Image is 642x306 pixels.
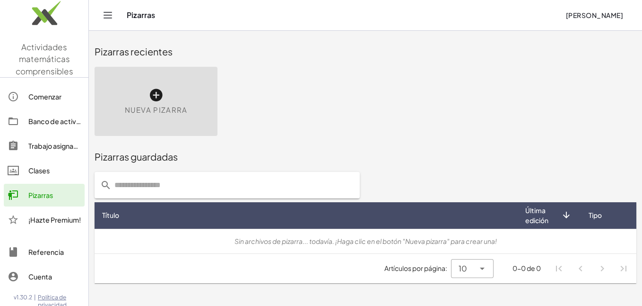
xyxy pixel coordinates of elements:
a: Trabajo asignado [4,135,85,157]
div: Trabajo asignado [28,140,81,152]
span: Actividades matemáticas comprensibles [16,42,73,76]
span: Tipo [589,210,602,220]
div: Comenzar [28,91,81,102]
div: Sin archivos de pizarra... todavía. ¡Haga clic en el botón "Nueva pizarra" para crear una! [102,236,629,246]
div: Clases [28,165,81,176]
div: Pizarras [28,189,81,201]
i: Acción antepuesta [100,180,112,191]
nav: Paginación Navegación [548,258,634,279]
button: Alternar navegación [100,8,115,23]
a: Pizarras [4,184,85,207]
button: [PERSON_NAME] [558,7,631,24]
span: Última edición [525,206,561,225]
div: Cuenta [28,271,81,282]
span: Nueva pizarra [125,105,188,116]
font: Pizarras guardadas [95,151,178,162]
a: Referencia [4,241,85,263]
a: Comenzar [4,85,85,108]
div: ¡Hazte Premium! [28,214,81,225]
font: [PERSON_NAME] [565,11,623,19]
span: Título [102,210,119,220]
span: Artículos por página: [384,263,451,273]
div: Banco de actividades [28,116,81,127]
a: Banco de actividades [4,110,85,133]
a: Clases [4,159,85,182]
div: Referencia [28,246,81,258]
font: 10 [459,263,467,273]
a: Cuenta [4,265,85,288]
font: Pizarras recientes [95,45,173,57]
div: 0-0 de 0 [512,263,541,273]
